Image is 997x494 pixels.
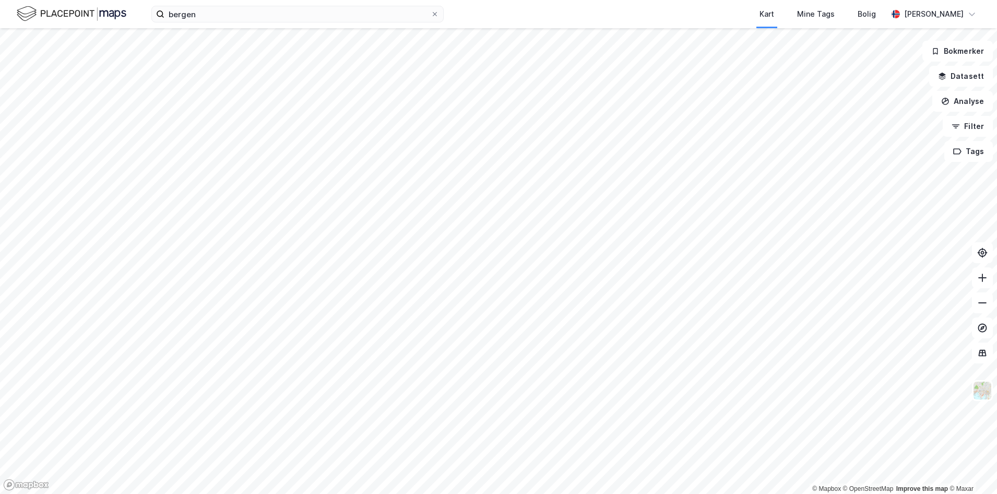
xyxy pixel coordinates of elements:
[945,444,997,494] div: Kontrollprogram for chat
[164,6,431,22] input: Søk på adresse, matrikkel, gårdeiere, leietakere eller personer
[797,8,835,20] div: Mine Tags
[972,381,992,401] img: Z
[945,444,997,494] iframe: Chat Widget
[812,485,841,492] a: Mapbox
[943,116,993,137] button: Filter
[904,8,964,20] div: [PERSON_NAME]
[922,41,993,62] button: Bokmerker
[3,479,49,491] a: Mapbox homepage
[929,66,993,87] button: Datasett
[858,8,876,20] div: Bolig
[759,8,774,20] div: Kart
[896,485,948,492] a: Improve this map
[843,485,894,492] a: OpenStreetMap
[944,141,993,162] button: Tags
[17,5,126,23] img: logo.f888ab2527a4732fd821a326f86c7f29.svg
[932,91,993,112] button: Analyse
